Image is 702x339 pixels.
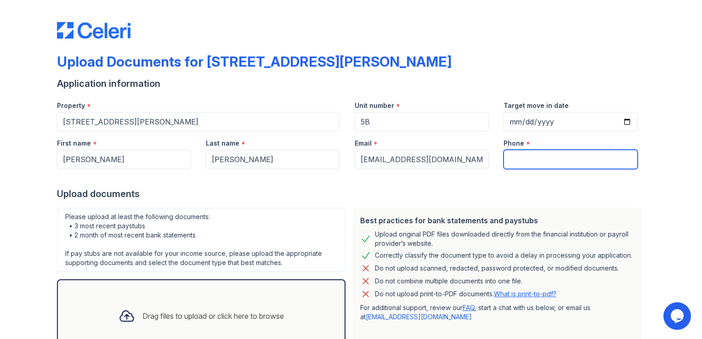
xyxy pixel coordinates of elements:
[494,290,556,298] a: What is print-to-pdf?
[360,303,634,322] p: For additional support, review our , start a chat with us below, or email us at
[504,101,569,110] label: Target move in date
[375,276,522,287] div: Do not combine multiple documents into one file.
[355,101,394,110] label: Unit number
[57,208,345,272] div: Please upload at least the following documents: • 3 most recent paystubs • 2 month of most recent...
[57,139,91,148] label: First name
[57,77,645,90] div: Application information
[366,313,472,321] a: [EMAIL_ADDRESS][DOMAIN_NAME]
[375,230,634,248] div: Upload original PDF files downloaded directly from the financial institution or payroll provider’...
[57,101,85,110] label: Property
[375,263,619,274] div: Do not upload scanned, redacted, password protected, or modified documents.
[360,215,634,226] div: Best practices for bank statements and paystubs
[57,53,452,70] div: Upload Documents for [STREET_ADDRESS][PERSON_NAME]
[355,139,372,148] label: Email
[504,139,524,148] label: Phone
[663,302,693,330] iframe: chat widget
[57,187,645,200] div: Upload documents
[57,22,130,39] img: CE_Logo_Blue-a8612792a0a2168367f1c8372b55b34899dd931a85d93a1a3d3e32e68fde9ad4.png
[375,250,632,261] div: Correctly classify the document type to avoid a delay in processing your application.
[375,289,556,299] p: Do not upload print-to-PDF documents.
[463,304,475,311] a: FAQ
[206,139,239,148] label: Last name
[142,311,284,322] div: Drag files to upload or click here to browse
